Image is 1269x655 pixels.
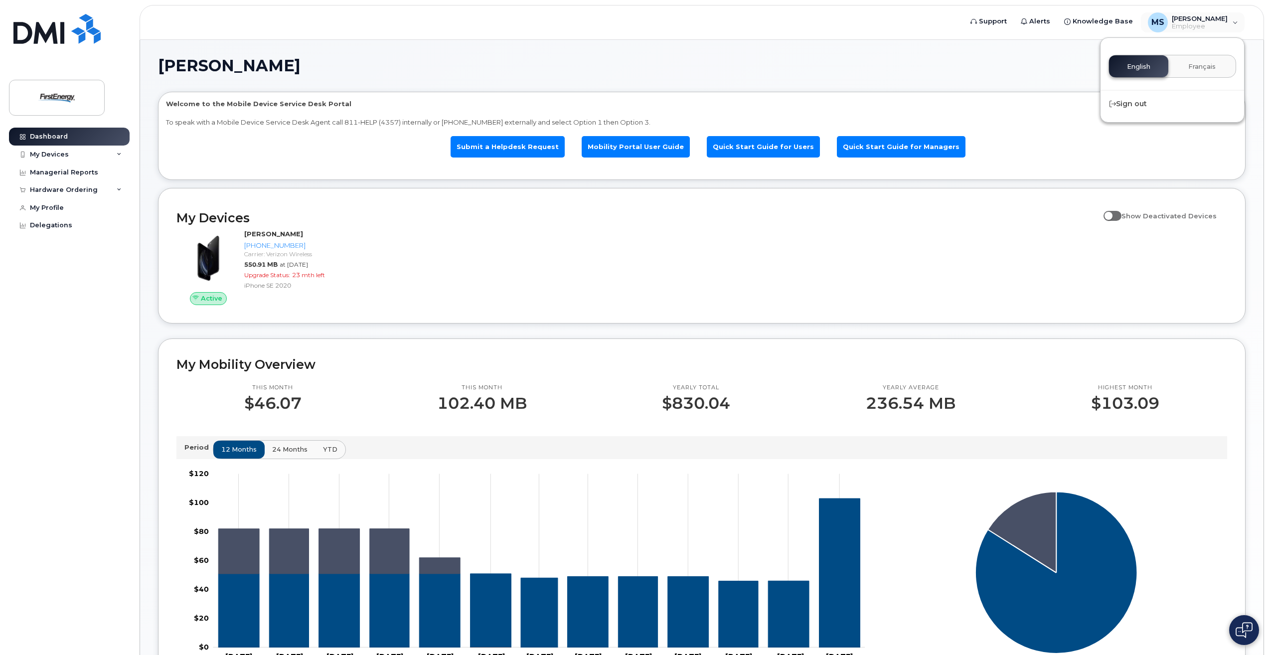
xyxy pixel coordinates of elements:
[189,470,209,479] tspan: $120
[194,527,209,536] tspan: $80
[1188,63,1216,71] span: Français
[662,384,730,392] p: Yearly total
[272,445,308,454] span: 24 months
[292,271,325,279] span: 23 mth left
[280,261,308,268] span: at [DATE]
[837,136,965,158] a: Quick Start Guide for Managers
[1091,384,1159,392] p: Highest month
[437,394,527,412] p: 102.40 MB
[662,394,730,412] p: $830.04
[176,210,1099,225] h2: My Devices
[244,271,290,279] span: Upgrade Status:
[166,118,1238,127] p: To speak with a Mobile Device Service Desk Agent call 811-HELP (4357) internally or [PHONE_NUMBER...
[199,643,209,652] tspan: $0
[244,230,303,238] strong: [PERSON_NAME]
[218,529,511,648] g: 224-775-6962
[184,234,232,282] img: image20231002-3703462-2fle3a.jpeg
[1236,622,1253,638] img: Open chat
[707,136,820,158] a: Quick Start Guide for Users
[244,281,426,290] div: iPhone SE 2020
[323,445,337,454] span: YTD
[975,492,1137,654] g: Series
[218,498,860,648] g: 814-860-4895
[451,136,565,158] a: Submit a Helpdesk Request
[158,58,301,73] span: [PERSON_NAME]
[582,136,690,158] a: Mobility Portal User Guide
[1104,206,1111,214] input: Show Deactivated Devices
[244,384,302,392] p: This month
[1121,212,1217,220] span: Show Deactivated Devices
[244,241,426,250] div: [PHONE_NUMBER]
[437,384,527,392] p: This month
[244,250,426,258] div: Carrier: Verizon Wireless
[866,384,955,392] p: Yearly average
[189,498,209,507] tspan: $100
[244,394,302,412] p: $46.07
[176,357,1227,372] h2: My Mobility Overview
[194,585,209,594] tspan: $40
[166,99,1238,109] p: Welcome to the Mobile Device Service Desk Portal
[1101,95,1244,113] div: Sign out
[866,394,955,412] p: 236.54 MB
[201,294,222,303] span: Active
[176,229,430,305] a: Active[PERSON_NAME][PHONE_NUMBER]Carrier: Verizon Wireless550.91 MBat [DATE]Upgrade Status:23 mth...
[194,614,209,623] tspan: $20
[1091,394,1159,412] p: $103.09
[194,556,209,565] tspan: $60
[184,443,213,452] p: Period
[244,261,278,268] span: 550.91 MB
